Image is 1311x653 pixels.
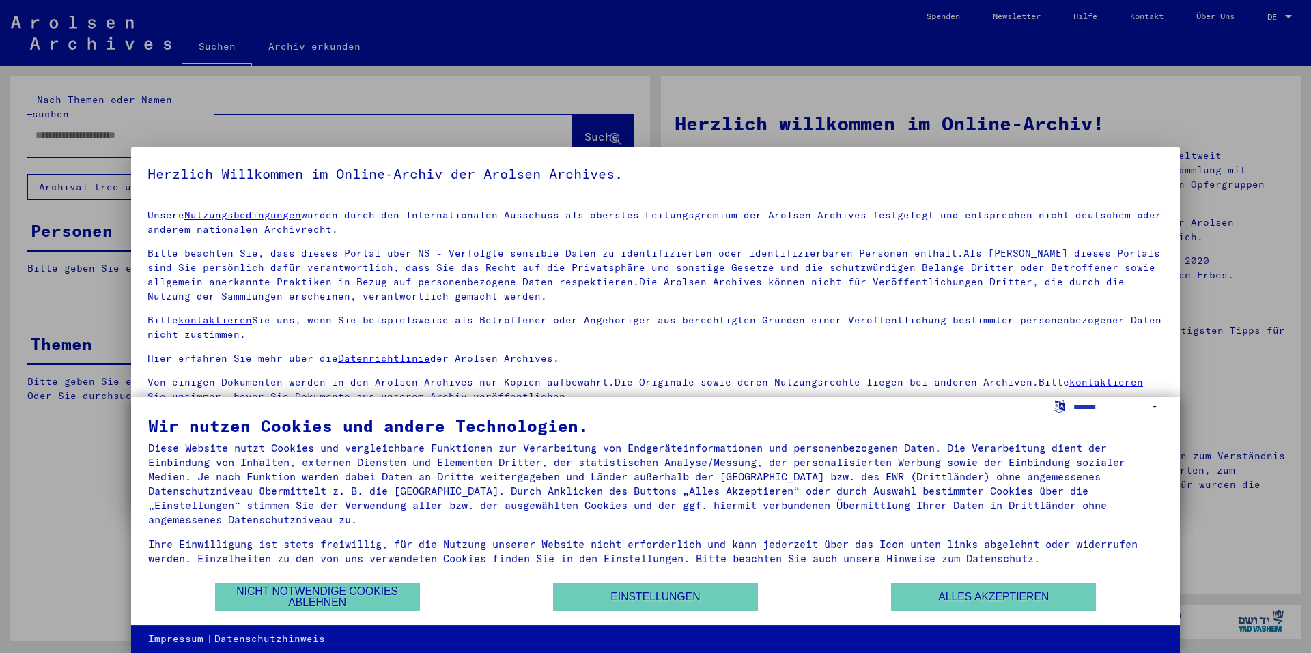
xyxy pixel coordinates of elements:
[1052,399,1067,412] label: Sprache auswählen
[891,583,1096,611] button: Alles akzeptieren
[148,418,1163,434] div: Wir nutzen Cookies und andere Technologien.
[148,633,203,646] a: Impressum
[215,583,420,611] button: Nicht notwendige Cookies ablehnen
[553,583,758,611] button: Einstellungen
[147,313,1164,342] p: Bitte Sie uns, wenn Sie beispielsweise als Betroffener oder Angehöriger aus berechtigten Gründen ...
[147,163,1164,185] h5: Herzlich Willkommen im Online-Archiv der Arolsen Archives.
[184,209,301,221] a: Nutzungsbedingungen
[148,537,1163,566] div: Ihre Einwilligung ist stets freiwillig, für die Nutzung unserer Website nicht erforderlich und ka...
[1073,397,1163,417] select: Sprache auswählen
[338,352,430,364] a: Datenrichtlinie
[147,351,1164,366] p: Hier erfahren Sie mehr über die der Arolsen Archives.
[147,375,1164,404] p: Von einigen Dokumenten werden in den Arolsen Archives nur Kopien aufbewahrt.Die Originale sowie d...
[147,208,1164,237] p: Unsere wurden durch den Internationalen Ausschuss als oberstes Leitungsgremium der Arolsen Archiv...
[147,246,1164,304] p: Bitte beachten Sie, dass dieses Portal über NS - Verfolgte sensible Daten zu identifizierten oder...
[178,314,252,326] a: kontaktieren
[148,441,1163,527] div: Diese Website nutzt Cookies und vergleichbare Funktionen zur Verarbeitung von Endgeräteinformatio...
[214,633,325,646] a: Datenschutzhinweis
